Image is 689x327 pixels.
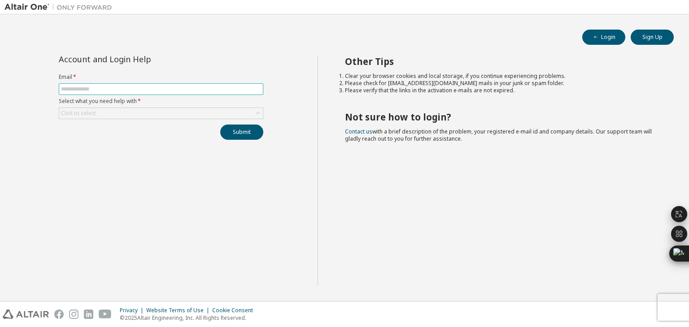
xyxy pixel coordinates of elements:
div: Account and Login Help [59,56,222,63]
button: Sign Up [631,30,674,45]
div: Website Terms of Use [146,307,212,314]
label: Select what you need help with [59,98,263,105]
img: linkedin.svg [84,310,93,319]
div: Privacy [120,307,146,314]
li: Please verify that the links in the activation e-mails are not expired. [345,87,658,94]
h2: Other Tips [345,56,658,67]
a: Contact us [345,128,372,135]
button: Login [582,30,625,45]
img: altair_logo.svg [3,310,49,319]
button: Submit [220,125,263,140]
li: Please check for [EMAIL_ADDRESS][DOMAIN_NAME] mails in your junk or spam folder. [345,80,658,87]
label: Email [59,73,263,81]
img: Altair One [4,3,117,12]
h2: Not sure how to login? [345,111,658,123]
div: Click to select [61,110,96,117]
img: facebook.svg [54,310,64,319]
div: Click to select [59,108,263,119]
img: instagram.svg [69,310,78,319]
span: with a brief description of the problem, your registered e-mail id and company details. Our suppo... [345,128,652,142]
img: youtube.svg [99,310,112,319]
div: Cookie Consent [212,307,258,314]
p: © 2025 Altair Engineering, Inc. All Rights Reserved. [120,314,258,322]
li: Clear your browser cookies and local storage, if you continue experiencing problems. [345,73,658,80]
